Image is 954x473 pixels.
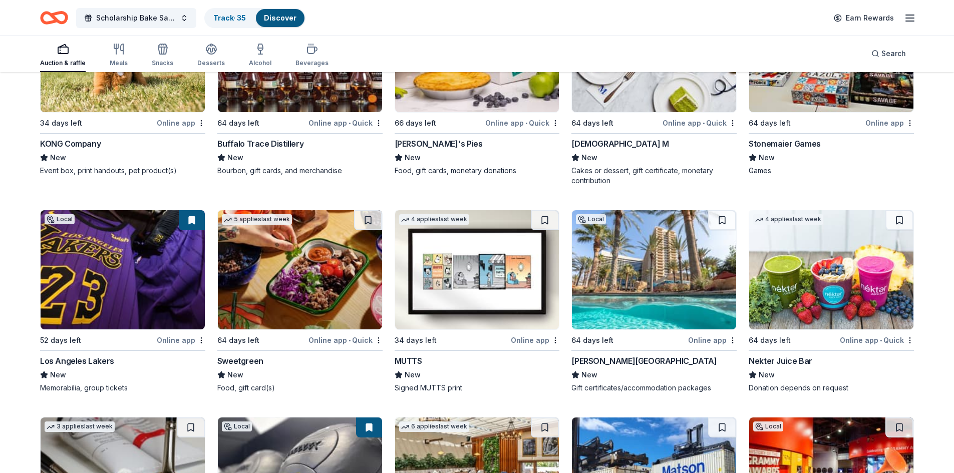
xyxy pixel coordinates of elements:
button: Desserts [197,39,225,72]
div: Online app Quick [663,117,737,129]
button: Scholarship Bake Sale and Raffle [76,8,196,28]
span: New [581,369,597,381]
a: Image for Los Angeles LakersLocal52 days leftOnline appLos Angeles LakersNewMemorabilia, group ti... [40,210,205,393]
div: Online app [688,334,737,346]
div: 64 days left [749,334,791,346]
div: Local [222,421,252,431]
img: Image for Los Angeles Lakers [41,210,205,329]
button: Beverages [295,39,329,72]
span: Scholarship Bake Sale and Raffle [96,12,176,24]
div: Local [45,214,75,224]
div: Cakes or dessert, gift certificate, monetary contribution [571,166,737,186]
div: 4 applies last week [399,214,469,225]
div: Memorabilia, group tickets [40,383,205,393]
span: New [227,369,243,381]
span: New [581,152,597,164]
img: Image for MUTTS [395,210,559,329]
div: Desserts [197,59,225,67]
div: 5 applies last week [222,214,292,225]
div: Event box, print handouts, pet product(s) [40,166,205,176]
a: Track· 35 [213,14,246,22]
span: New [759,369,775,381]
img: Image for Nekter Juice Bar [749,210,913,329]
div: 64 days left [749,117,791,129]
button: Auction & raffle [40,39,86,72]
div: 34 days left [40,117,82,129]
img: Image for Sweetgreen [218,210,382,329]
a: Image for Nekter Juice Bar4 applieslast week64 days leftOnline app•QuickNekter Juice BarNewDonati... [749,210,914,393]
div: MUTTS [395,355,422,367]
div: 34 days left [395,334,437,346]
div: Online app [157,334,205,346]
div: Nekter Juice Bar [749,355,812,367]
button: Snacks [152,39,173,72]
div: 66 days left [395,117,436,129]
div: Online app [511,334,559,346]
img: Image for Harrah's Resort [572,210,736,329]
span: Search [881,48,906,60]
div: Sweetgreen [217,355,263,367]
div: 64 days left [571,117,613,129]
div: [PERSON_NAME][GEOGRAPHIC_DATA] [571,355,717,367]
div: Online app Quick [308,117,383,129]
div: 52 days left [40,334,81,346]
span: • [349,336,351,344]
div: 4 applies last week [753,214,823,225]
div: Online app Quick [308,334,383,346]
a: Earn Rewards [828,9,900,27]
div: Games [749,166,914,176]
div: Buffalo Trace Distillery [217,138,303,150]
span: • [703,119,705,127]
div: 3 applies last week [45,421,115,432]
div: Meals [110,59,128,67]
a: Home [40,6,68,30]
a: Image for Harrah's ResortLocal64 days leftOnline app[PERSON_NAME][GEOGRAPHIC_DATA]NewGift certifi... [571,210,737,393]
div: Online app [157,117,205,129]
div: Auction & raffle [40,59,86,67]
div: Snacks [152,59,173,67]
div: Bourbon, gift cards, and merchandise [217,166,383,176]
div: Food, gift card(s) [217,383,383,393]
div: 64 days left [571,334,613,346]
div: Online app [865,117,914,129]
a: Image for MUTTS4 applieslast week34 days leftOnline appMUTTSNewSigned MUTTS print [395,210,560,393]
button: Alcohol [249,39,271,72]
div: [DEMOGRAPHIC_DATA] M [571,138,669,150]
div: [PERSON_NAME]'s Pies [395,138,483,150]
button: Search [863,44,914,64]
span: • [525,119,527,127]
button: Meals [110,39,128,72]
span: • [880,336,882,344]
div: KONG Company [40,138,101,150]
div: 6 applies last week [399,421,469,432]
div: Food, gift cards, monetary donations [395,166,560,176]
span: New [759,152,775,164]
div: 64 days left [217,117,259,129]
a: Image for Sweetgreen5 applieslast week64 days leftOnline app•QuickSweetgreenNewFood, gift card(s) [217,210,383,393]
div: Los Angeles Lakers [40,355,114,367]
div: Donation depends on request [749,383,914,393]
span: New [50,369,66,381]
span: New [405,152,421,164]
span: New [50,152,66,164]
span: New [227,152,243,164]
span: • [349,119,351,127]
div: Signed MUTTS print [395,383,560,393]
div: Online app Quick [840,334,914,346]
div: 64 days left [217,334,259,346]
div: Local [576,214,606,224]
button: Track· 35Discover [204,8,305,28]
a: Discover [264,14,296,22]
div: Gift certificates/accommodation packages [571,383,737,393]
div: Local [753,421,783,431]
div: Stonemaier Games [749,138,821,150]
div: Online app Quick [485,117,559,129]
div: Alcohol [249,59,271,67]
div: Beverages [295,59,329,67]
span: New [405,369,421,381]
